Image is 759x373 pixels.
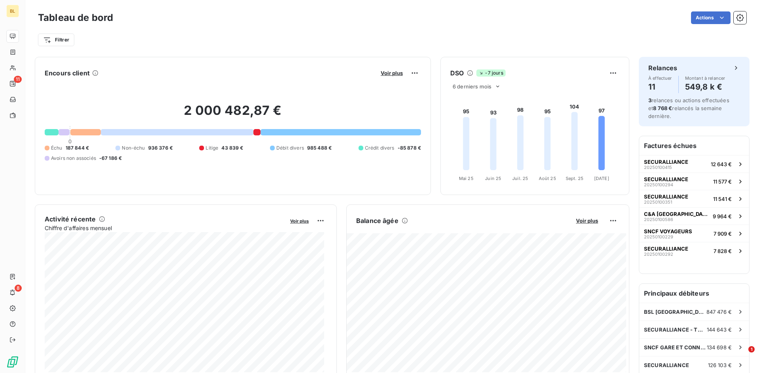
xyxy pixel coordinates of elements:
[714,248,732,254] span: 7 828 €
[512,176,528,181] tspan: Juil. 25
[639,136,749,155] h6: Factures échues
[221,144,243,152] span: 43 839 €
[378,69,405,77] button: Voir plus
[639,284,749,303] h6: Principaux débiteurs
[574,217,600,224] button: Voir plus
[707,344,732,351] span: 134 698 €
[685,76,725,81] span: Montant à relancer
[639,242,749,259] button: SECURALLIANCE202501002927 828 €
[51,144,62,152] span: Échu
[648,63,677,73] h6: Relances
[648,76,672,81] span: À effectuer
[307,144,332,152] span: 985 488 €
[653,105,672,111] span: 8 768 €
[713,178,732,185] span: 11 577 €
[45,224,285,232] span: Chiffre d'affaires mensuel
[644,362,689,368] span: SECURALLIANCE
[748,346,755,352] span: 1
[68,138,72,144] span: 0
[644,228,692,234] span: SNCF VOYAGEURS
[45,103,421,126] h2: 2 000 482,87 €
[644,326,707,333] span: SECURALLIANCE - TOTAL
[6,356,19,368] img: Logo LeanPay
[691,11,731,24] button: Actions
[539,176,556,181] tspan: Août 25
[639,155,749,172] button: SECURALLIANCE2025010041512 643 €
[644,165,672,170] span: 20250100415
[381,70,403,76] span: Voir plus
[45,68,90,78] h6: Encours client
[365,144,395,152] span: Crédit divers
[644,309,706,315] span: BSL [GEOGRAPHIC_DATA]
[6,5,19,17] div: BL
[51,155,96,162] span: Avoirs non associés
[356,216,398,225] h6: Balance âgée
[714,231,732,237] span: 7 909 €
[644,344,707,351] span: SNCF GARE ET CONNEXIONS
[707,326,732,333] span: 144 643 €
[644,159,688,165] span: SECURALLIANCE
[644,200,672,204] span: 20250100351
[648,97,729,119] span: relances ou actions effectuées et relancés la semaine dernière.
[45,214,96,224] h6: Activité récente
[206,144,218,152] span: Litige
[276,144,304,152] span: Débit divers
[66,144,89,152] span: 187 844 €
[732,346,751,365] iframe: Intercom live chat
[288,217,311,224] button: Voir plus
[459,176,474,181] tspan: Mai 25
[450,68,464,78] h6: DSO
[38,11,113,25] h3: Tableau de bord
[648,97,651,103] span: 3
[485,176,501,181] tspan: Juin 25
[453,83,491,90] span: 6 derniers mois
[706,309,732,315] span: 847 476 €
[639,172,749,190] button: SECURALLIANCE2025010029411 577 €
[644,211,710,217] span: C&A [GEOGRAPHIC_DATA]
[644,246,688,252] span: SECURALLIANCE
[644,193,688,200] span: SECURALLIANCE
[639,225,749,242] button: SNCF VOYAGEURS202501002297 909 €
[14,76,22,83] span: 11
[290,218,309,224] span: Voir plus
[711,161,732,167] span: 12 643 €
[639,207,749,225] button: C&A [GEOGRAPHIC_DATA]202501005869 964 €
[685,81,725,93] h4: 549,8 k €
[644,176,688,182] span: SECURALLIANCE
[644,182,673,187] span: 20250100294
[576,217,598,224] span: Voir plus
[99,155,122,162] span: -67 186 €
[644,217,673,222] span: 20250100586
[122,144,145,152] span: Non-échu
[398,144,421,152] span: -85 878 €
[15,285,22,292] span: 8
[639,190,749,207] button: SECURALLIANCE2025010035111 541 €
[713,213,732,219] span: 9 964 €
[566,176,583,181] tspan: Sept. 25
[713,196,732,202] span: 11 541 €
[708,362,732,368] span: 126 103 €
[644,234,673,239] span: 20250100229
[594,176,609,181] tspan: [DATE]
[644,252,673,257] span: 20250100292
[38,34,74,46] button: Filtrer
[148,144,173,152] span: 936 376 €
[648,81,672,93] h4: 11
[476,69,505,77] span: -7 jours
